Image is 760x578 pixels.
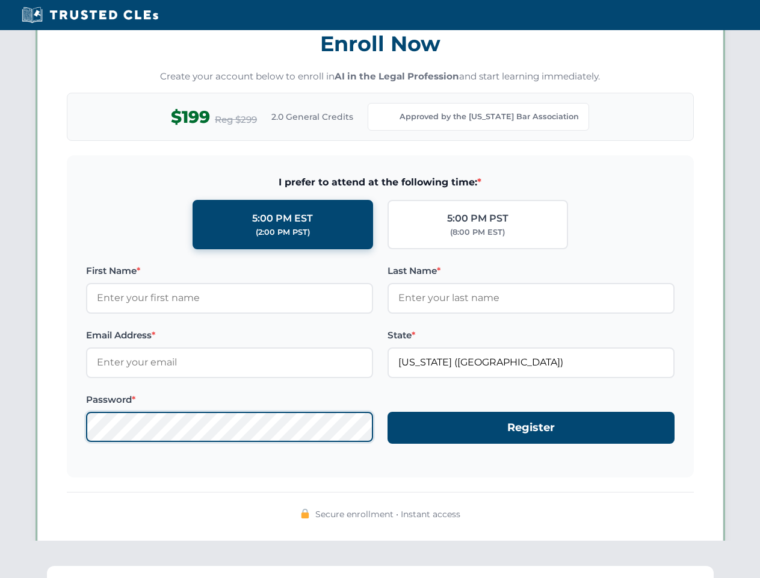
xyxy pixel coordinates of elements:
[388,283,675,313] input: Enter your last name
[86,393,373,407] label: Password
[450,226,505,238] div: (8:00 PM EST)
[300,509,310,518] img: 🔒
[256,226,310,238] div: (2:00 PM PST)
[400,111,579,123] span: Approved by the [US_STATE] Bar Association
[388,347,675,378] input: Kentucky (KY)
[271,110,353,123] span: 2.0 General Credits
[86,283,373,313] input: Enter your first name
[67,70,694,84] p: Create your account below to enroll in and start learning immediately.
[315,508,460,521] span: Secure enrollment • Instant access
[67,25,694,63] h3: Enroll Now
[171,104,210,131] span: $199
[388,412,675,444] button: Register
[86,264,373,278] label: First Name
[86,328,373,343] label: Email Address
[378,108,395,125] img: Kentucky Bar
[388,264,675,278] label: Last Name
[86,347,373,378] input: Enter your email
[447,211,508,226] div: 5:00 PM PST
[18,6,162,24] img: Trusted CLEs
[252,211,313,226] div: 5:00 PM EST
[335,70,459,82] strong: AI in the Legal Profession
[388,328,675,343] label: State
[215,113,257,127] span: Reg $299
[86,175,675,190] span: I prefer to attend at the following time:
